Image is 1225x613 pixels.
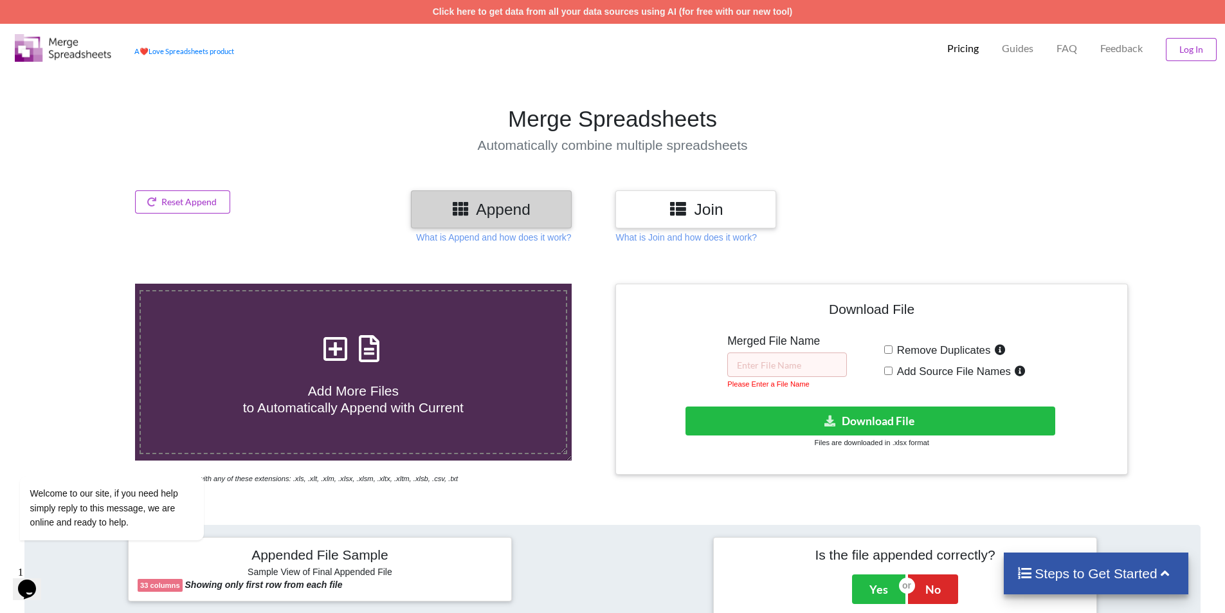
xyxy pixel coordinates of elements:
[1002,42,1033,55] p: Guides
[135,475,458,482] i: You can select files with any of these extensions: .xls, .xlt, .xlm, .xlsx, .xlsm, .xltx, .xltm, ...
[15,34,111,62] img: Logo.png
[615,231,756,244] p: What is Join and how does it work?
[135,190,230,214] button: Reset Append
[625,293,1118,330] h4: Download File
[852,574,905,604] button: Yes
[13,360,244,555] iframe: chat widget
[1100,43,1143,53] span: Feedback
[138,547,502,565] h4: Appended File Sample
[893,344,991,356] span: Remove Duplicates
[140,581,180,589] b: 33 columns
[727,380,809,388] small: Please Enter a File Name
[421,200,562,219] h3: Append
[893,365,1011,378] span: Add Source File Names
[13,562,54,600] iframe: chat widget
[140,47,149,55] span: heart
[727,352,847,377] input: Enter File Name
[947,42,979,55] p: Pricing
[185,580,343,590] b: Showing only first row from each file
[433,6,793,17] a: Click here to get data from all your data sources using AI (for free with our new tool)
[138,567,502,580] h6: Sample View of Final Appended File
[685,407,1055,435] button: Download File
[416,231,571,244] p: What is Append and how does it work?
[1057,42,1077,55] p: FAQ
[1017,565,1175,581] h4: Steps to Get Started
[723,547,1087,563] h4: Is the file appended correctly?
[1166,38,1217,61] button: Log In
[625,200,767,219] h3: Join
[814,439,929,446] small: Files are downloaded in .xlsx format
[134,47,234,55] a: AheartLove Spreadsheets product
[243,383,464,414] span: Add More Files to Automatically Append with Current
[727,334,847,348] h5: Merged File Name
[908,574,958,604] button: No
